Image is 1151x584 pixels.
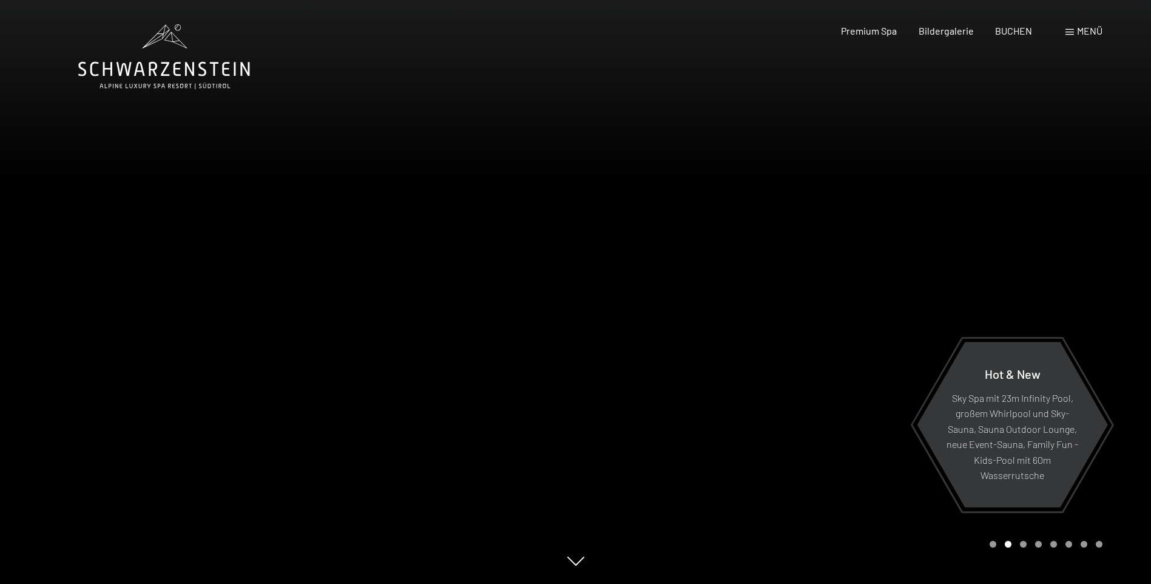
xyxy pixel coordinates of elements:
span: Menü [1077,25,1102,36]
div: Carousel Page 4 [1035,541,1042,548]
span: Hot & New [985,366,1041,381]
div: Carousel Page 2 (Current Slide) [1005,541,1011,548]
div: Carousel Page 7 [1081,541,1087,548]
a: Premium Spa [841,25,897,36]
a: BUCHEN [995,25,1032,36]
div: Carousel Page 5 [1050,541,1057,548]
div: Carousel Page 6 [1065,541,1072,548]
div: Carousel Pagination [985,541,1102,548]
a: Bildergalerie [919,25,974,36]
div: Carousel Page 1 [990,541,996,548]
a: Hot & New Sky Spa mit 23m Infinity Pool, großem Whirlpool und Sky-Sauna, Sauna Outdoor Lounge, ne... [916,341,1109,508]
p: Sky Spa mit 23m Infinity Pool, großem Whirlpool und Sky-Sauna, Sauna Outdoor Lounge, neue Event-S... [947,390,1078,483]
div: Carousel Page 3 [1020,541,1027,548]
div: Carousel Page 8 [1096,541,1102,548]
